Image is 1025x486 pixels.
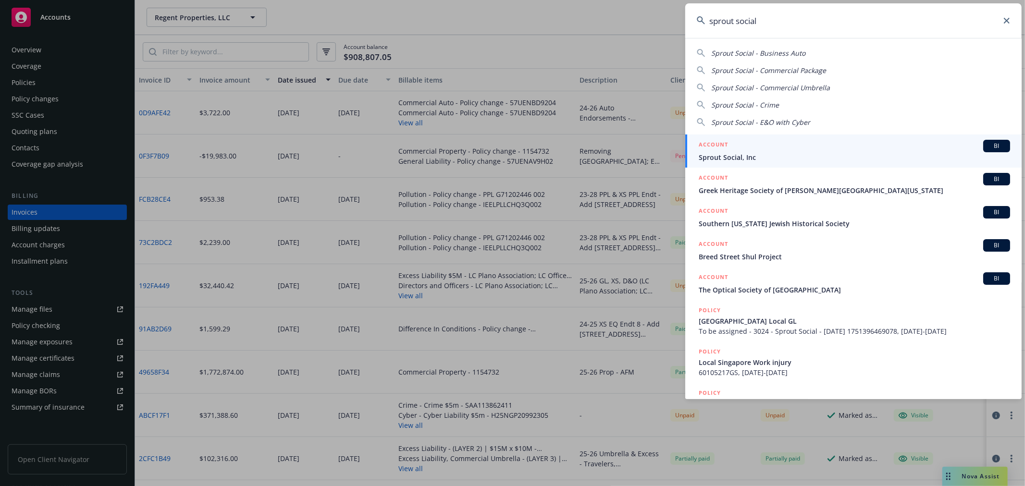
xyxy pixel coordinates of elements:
[711,100,779,109] span: Sprout Social - Crime
[699,388,721,398] h5: POLICY
[987,175,1006,183] span: BI
[987,142,1006,150] span: BI
[711,83,830,92] span: Sprout Social - Commercial Umbrella
[699,347,721,356] h5: POLICY
[685,234,1022,267] a: ACCOUNTBIBreed Street Shul Project
[699,252,1010,262] span: Breed Street Shul Project
[987,241,1006,250] span: BI
[699,357,1010,367] span: Local Singapore Work injury
[699,399,1010,409] span: $5M xs $15M E&O/Cyber
[699,206,728,218] h5: ACCOUNT
[987,208,1006,217] span: BI
[685,267,1022,300] a: ACCOUNTBIThe Optical Society of [GEOGRAPHIC_DATA]
[699,239,728,251] h5: ACCOUNT
[685,383,1022,424] a: POLICY$5M xs $15M E&O/Cyber
[711,66,826,75] span: Sprout Social - Commercial Package
[699,219,1010,229] span: Southern [US_STATE] Jewish Historical Society
[699,367,1010,377] span: 60105217GS, [DATE]-[DATE]
[699,152,1010,162] span: Sprout Social, Inc
[685,341,1022,383] a: POLICYLocal Singapore Work injury60105217GS, [DATE]-[DATE]
[685,168,1022,201] a: ACCOUNTBIGreek Heritage Society of [PERSON_NAME][GEOGRAPHIC_DATA][US_STATE]
[685,201,1022,234] a: ACCOUNTBISouthern [US_STATE] Jewish Historical Society
[699,140,728,151] h5: ACCOUNT
[685,134,1022,168] a: ACCOUNTBISprout Social, Inc
[711,49,805,58] span: Sprout Social - Business Auto
[987,274,1006,283] span: BI
[699,326,1010,336] span: To be assigned - 3024 - Sprout Social - [DATE] 1751396469078, [DATE]-[DATE]
[711,118,810,127] span: Sprout Social - E&O with Cyber
[699,316,1010,326] span: [GEOGRAPHIC_DATA] Local GL
[699,305,721,315] h5: POLICY
[699,272,728,284] h5: ACCOUNT
[699,173,728,184] h5: ACCOUNT
[685,300,1022,341] a: POLICY[GEOGRAPHIC_DATA] Local GLTo be assigned - 3024 - Sprout Social - [DATE] 1751396469078, [DA...
[699,185,1010,195] span: Greek Heritage Society of [PERSON_NAME][GEOGRAPHIC_DATA][US_STATE]
[685,3,1022,38] input: Search...
[699,285,1010,295] span: The Optical Society of [GEOGRAPHIC_DATA]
